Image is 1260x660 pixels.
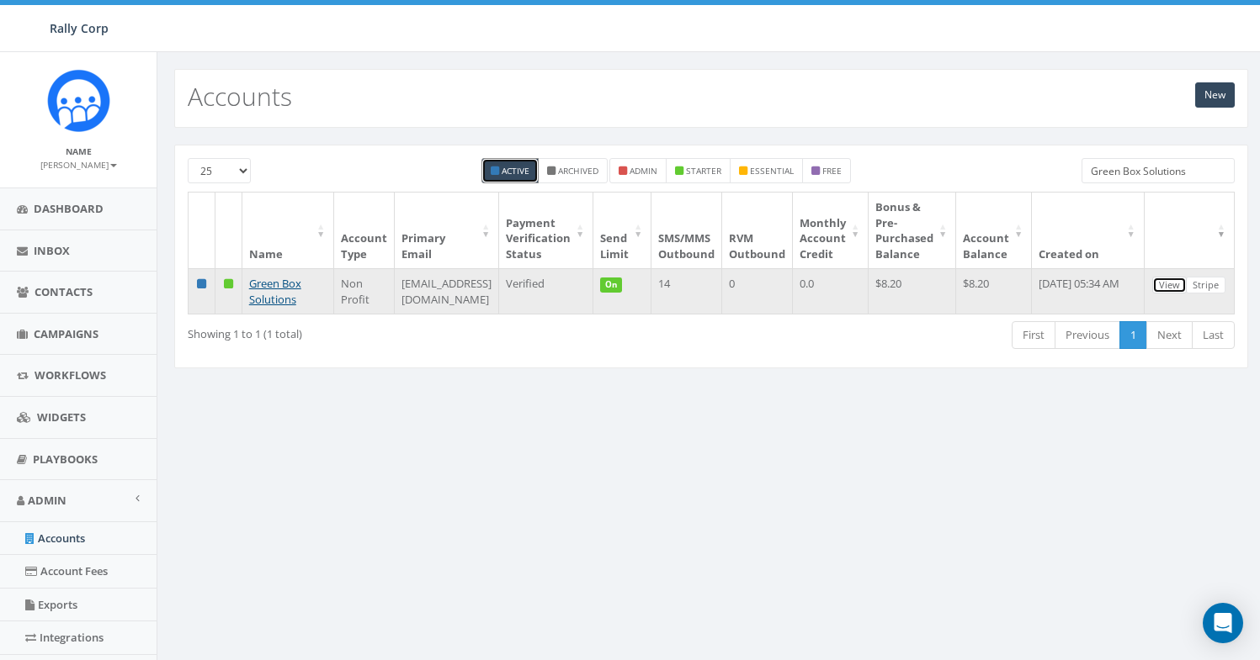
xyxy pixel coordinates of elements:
div: Showing 1 to 1 (1 total) [188,319,609,342]
input: Type to search [1082,158,1235,183]
th: Name: activate to sort column ascending [242,193,335,268]
small: Active [502,165,529,177]
a: First [1012,321,1055,349]
h2: Accounts [188,82,292,110]
div: Open Intercom Messenger [1203,603,1243,643]
small: Archived [558,165,598,177]
span: Widgets [37,409,86,425]
a: Stripe [1186,277,1225,294]
a: View [1152,277,1187,294]
img: Icon_1.png [47,69,110,132]
a: 1 [1119,321,1147,349]
td: 14 [651,268,722,314]
th: Payment Verification Status : activate to sort column ascending [499,193,593,268]
th: SMS/MMS Outbound [651,193,722,268]
a: Green Box Solutions [249,276,301,307]
small: Name [66,145,92,157]
span: Contacts [35,284,93,299]
span: Workflows [35,367,106,383]
span: Playbooks [33,451,98,467]
span: Admin [28,493,66,508]
small: admin [630,165,657,177]
th: Bonus &amp; Pre-Purchased Balance: activate to sort column ascending [869,193,956,268]
th: Account Type [334,193,395,268]
td: 0.0 [793,268,869,314]
th: Send Limit: activate to sort column ascending [593,193,651,268]
span: Campaigns [34,326,98,341]
a: [PERSON_NAME] [40,156,117,172]
a: Next [1146,321,1193,349]
th: Created on: activate to sort column ascending [1032,193,1145,268]
span: Inbox [34,243,70,258]
a: Previous [1055,321,1120,349]
td: 0 [722,268,793,314]
small: [PERSON_NAME] [40,159,117,171]
td: Verified [499,268,593,314]
td: Non Profit [334,268,395,314]
small: free [822,165,842,177]
td: $8.20 [869,268,956,314]
th: Account Balance: activate to sort column ascending [956,193,1032,268]
small: essential [750,165,794,177]
a: Last [1192,321,1235,349]
small: starter [686,165,721,177]
td: $8.20 [956,268,1032,314]
td: [EMAIL_ADDRESS][DOMAIN_NAME] [395,268,499,314]
th: Monthly Account Credit: activate to sort column ascending [793,193,869,268]
th: Primary Email : activate to sort column ascending [395,193,499,268]
span: On [600,277,622,293]
td: [DATE] 05:34 AM [1032,268,1145,314]
th: RVM Outbound [722,193,793,268]
span: Rally Corp [50,20,109,36]
span: Dashboard [34,201,104,216]
a: New [1195,82,1235,108]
